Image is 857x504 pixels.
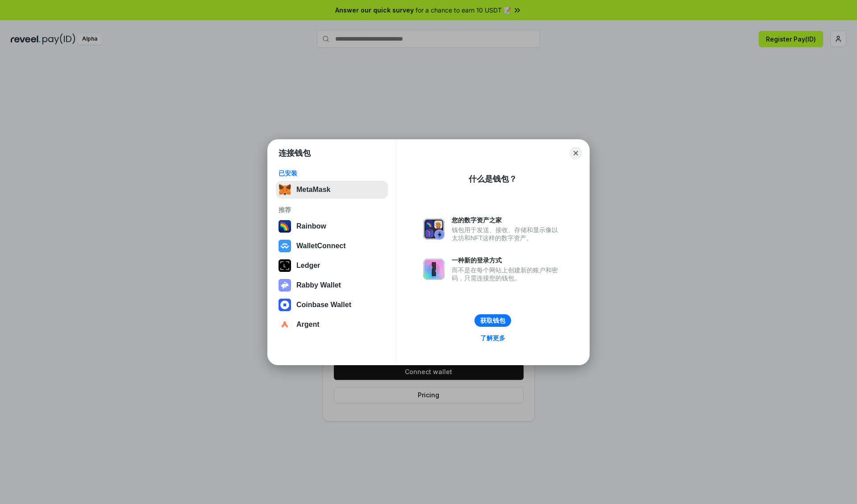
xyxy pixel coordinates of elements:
[279,299,291,311] img: svg+xml,%3Csvg%20width%3D%2228%22%20height%3D%2228%22%20viewBox%3D%220%200%2028%2028%22%20fill%3D...
[279,169,385,177] div: 已安装
[480,334,505,342] div: 了解更多
[279,240,291,252] img: svg+xml,%3Csvg%20width%3D%2228%22%20height%3D%2228%22%20viewBox%3D%220%200%2028%2028%22%20fill%3D...
[276,276,388,294] button: Rabby Wallet
[279,259,291,272] img: svg+xml,%3Csvg%20xmlns%3D%22http%3A%2F%2Fwww.w3.org%2F2000%2Fsvg%22%20width%3D%2228%22%20height%3...
[452,226,562,242] div: 钱包用于发送、接收、存储和显示像以太坊和NFT这样的数字资产。
[279,279,291,292] img: svg+xml,%3Csvg%20xmlns%3D%22http%3A%2F%2Fwww.w3.org%2F2000%2Fsvg%22%20fill%3D%22none%22%20viewBox...
[296,186,330,194] div: MetaMask
[452,266,562,282] div: 而不是在每个网站上创建新的账户和密码，只需连接您的钱包。
[276,217,388,235] button: Rainbow
[276,237,388,255] button: WalletConnect
[423,258,445,280] img: svg+xml,%3Csvg%20xmlns%3D%22http%3A%2F%2Fwww.w3.org%2F2000%2Fsvg%22%20fill%3D%22none%22%20viewBox...
[475,332,511,344] a: 了解更多
[452,216,562,224] div: 您的数字资产之家
[296,242,346,250] div: WalletConnect
[452,256,562,264] div: 一种新的登录方式
[279,206,385,214] div: 推荐
[276,296,388,314] button: Coinbase Wallet
[279,183,291,196] img: svg+xml,%3Csvg%20fill%3D%22none%22%20height%3D%2233%22%20viewBox%3D%220%200%2035%2033%22%20width%...
[296,222,326,230] div: Rainbow
[276,181,388,199] button: MetaMask
[469,174,517,184] div: 什么是钱包？
[423,218,445,240] img: svg+xml,%3Csvg%20xmlns%3D%22http%3A%2F%2Fwww.w3.org%2F2000%2Fsvg%22%20fill%3D%22none%22%20viewBox...
[296,321,320,329] div: Argent
[296,301,351,309] div: Coinbase Wallet
[570,147,582,159] button: Close
[276,316,388,333] button: Argent
[279,318,291,331] img: svg+xml,%3Csvg%20width%3D%2228%22%20height%3D%2228%22%20viewBox%3D%220%200%2028%2028%22%20fill%3D...
[480,317,505,325] div: 获取钱包
[279,220,291,233] img: svg+xml,%3Csvg%20width%3D%22120%22%20height%3D%22120%22%20viewBox%3D%220%200%20120%20120%22%20fil...
[279,148,311,158] h1: 连接钱包
[276,257,388,275] button: Ledger
[296,262,320,270] div: Ledger
[296,281,341,289] div: Rabby Wallet
[474,314,511,327] button: 获取钱包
